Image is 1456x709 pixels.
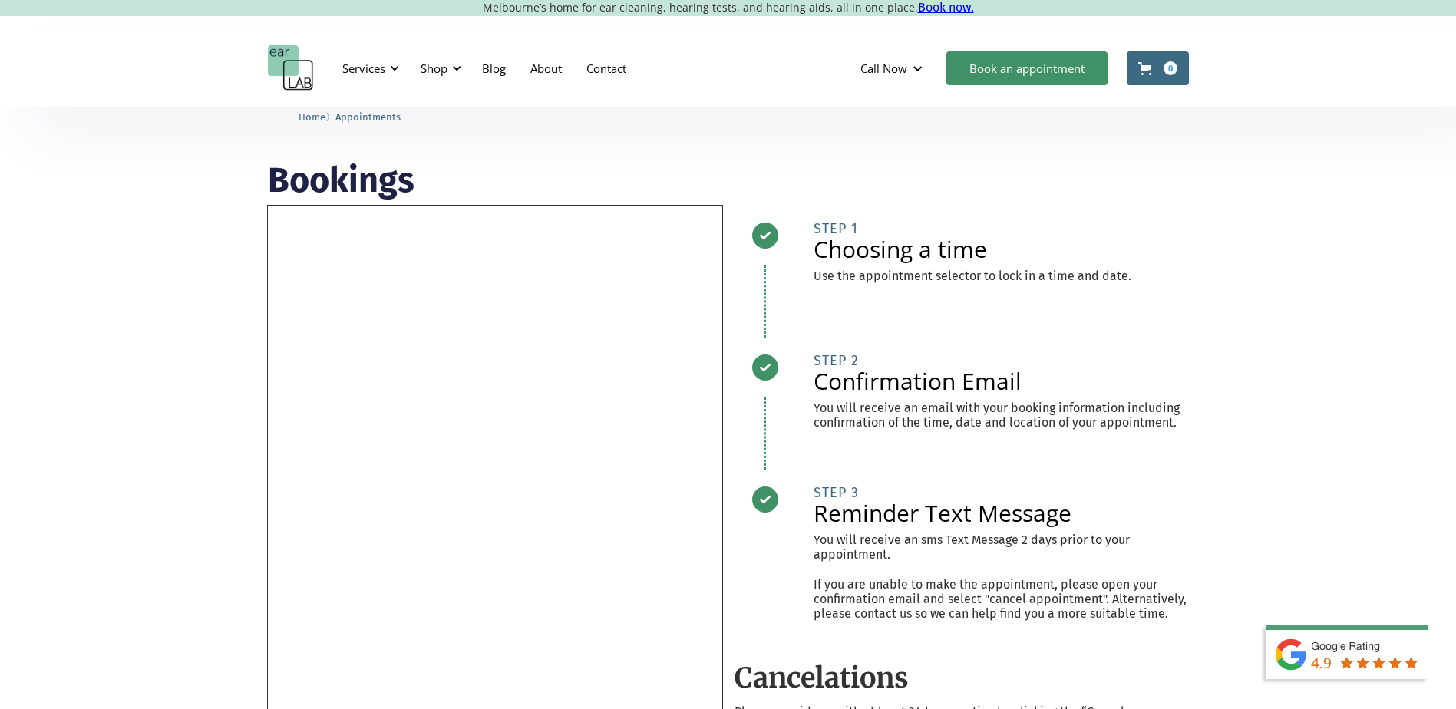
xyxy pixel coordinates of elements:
div: STEP 2 [814,353,1189,368]
div: Services [342,61,385,76]
p: You will receive an sms Text Message 2 days prior to your appointment. If you are unable to make ... [814,533,1189,621]
div: Call Now [848,45,939,91]
p: You will receive an email with your booking information including confirmation of the time, date ... [814,401,1189,430]
div: 0 [1164,61,1177,75]
h2: Confirmation Email [814,370,1189,393]
div: Call Now [860,61,907,76]
a: Contact [574,46,639,91]
div: STEP 1 [814,221,1189,236]
a: Home [299,109,325,124]
div: STEP 3 [814,485,1189,500]
a: Open cart [1127,51,1189,85]
span: Home [299,111,325,123]
h2: Cancelations [735,661,1189,697]
a: Book an appointment [946,51,1108,85]
h1: Bookings [268,163,1189,198]
h2: Choosing a time [814,238,1189,261]
p: Use the appointment selector to lock in a time and date. [814,269,1189,283]
li: 〉 [299,109,335,125]
span: Appointments [335,111,401,123]
a: home [268,45,314,91]
div: Shop [421,61,447,76]
a: Appointments [335,109,401,124]
a: About [518,46,574,91]
div: Shop [411,45,466,91]
div: Services [333,45,404,91]
h2: Reminder Text Message [814,502,1189,525]
a: Blog [470,46,518,91]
